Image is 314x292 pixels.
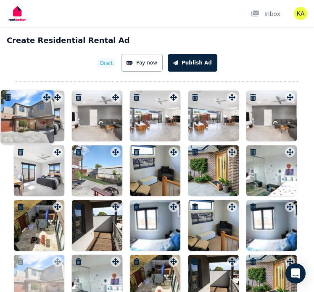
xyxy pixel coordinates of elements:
[285,263,306,284] div: Open Intercom Messenger
[7,3,28,24] img: RentBetter
[121,54,163,72] button: Pay now
[168,54,217,72] button: Publish Ad
[100,60,113,67] span: Draft
[251,10,280,18] div: Inbox
[7,35,130,46] h1: Create Residential Rental Ad
[294,7,307,20] img: Kieran Adamantine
